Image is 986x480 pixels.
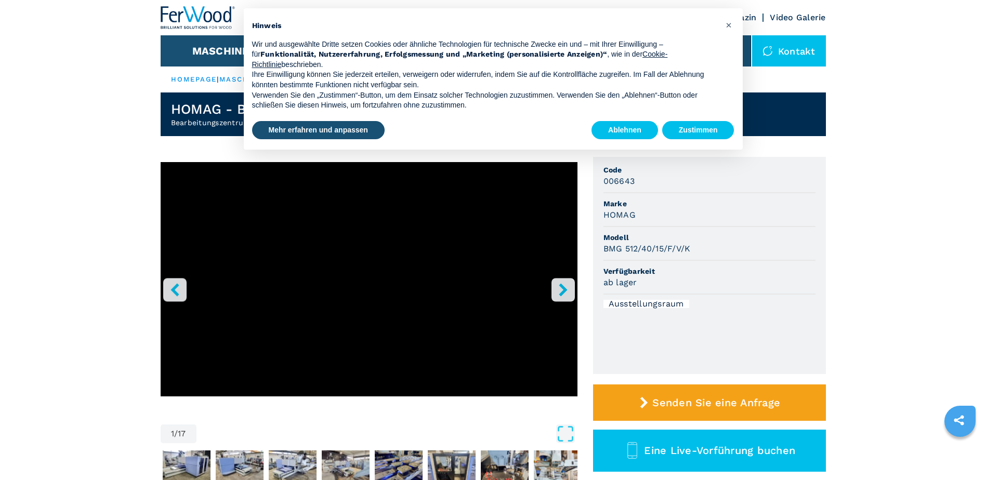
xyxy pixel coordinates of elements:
p: Wir und ausgewählte Dritte setzen Cookies oder ähnliche Technologien für technische Zwecke ein un... [252,39,718,70]
p: Ihre Einwilligung können Sie jederzeit erteilen, verweigern oder widerrufen, indem Sie auf die Ko... [252,70,718,90]
div: Kontakt [752,35,826,66]
span: × [726,19,732,31]
a: sharethis [946,407,972,433]
img: Kontakt [762,46,773,56]
button: Mehr erfahren und anpassen [252,121,385,140]
span: Verfügbarkeit [603,266,816,276]
h2: Hinweis [252,21,718,31]
span: 1 [171,430,174,438]
h3: ab lager [603,276,637,288]
span: Senden Sie eine Anfrage [652,396,780,409]
button: Zustimmen [662,121,734,140]
button: Senden Sie eine Anfrage [593,384,826,421]
strong: Funktionalität, Nutzererfahrung, Erfolgsmessung und „Marketing (personalisierte Anzeigen)“ [260,50,608,58]
button: Eine Live-Vorführung buchen [593,430,826,472]
span: Modell [603,232,816,243]
a: Video Galerie [770,12,825,22]
span: | [217,75,219,83]
div: Ausstellungsraum [603,300,689,308]
h3: BMG 512/40/15/F/V/K [603,243,691,255]
p: Verwenden Sie den „Zustimmen“-Button, um dem Einsatz solcher Technologien zuzustimmen. Verwenden ... [252,90,718,111]
h3: 006643 [603,175,635,187]
h1: HOMAG - BMG 512/40/15/F/V/K [171,101,379,117]
button: right-button [551,278,575,301]
span: Eine Live-Vorführung buchen [644,444,795,457]
button: Schließen Sie diesen Hinweis [721,17,738,33]
button: Open Fullscreen [199,424,575,443]
div: Go to Slide 1 [161,162,577,414]
span: Code [603,165,816,175]
h3: HOMAG [603,209,636,221]
span: 17 [178,430,186,438]
a: HOMEPAGE [171,75,217,83]
a: maschinen [219,75,270,83]
iframe: Centro di lavoro a bordare in azione - HOMAG BMG 512/40/15/F/V/K - Ferwoodgroup - 006643 [161,162,577,396]
button: Maschinen [192,45,257,57]
button: left-button [163,278,187,301]
button: Ablehnen [591,121,658,140]
img: Ferwood [161,6,235,29]
span: / [174,430,178,438]
a: Cookie-Richtlinie [252,50,668,69]
span: Marke [603,198,816,209]
h2: Bearbeitungszentrum mit Kantenverleimung [171,117,379,128]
